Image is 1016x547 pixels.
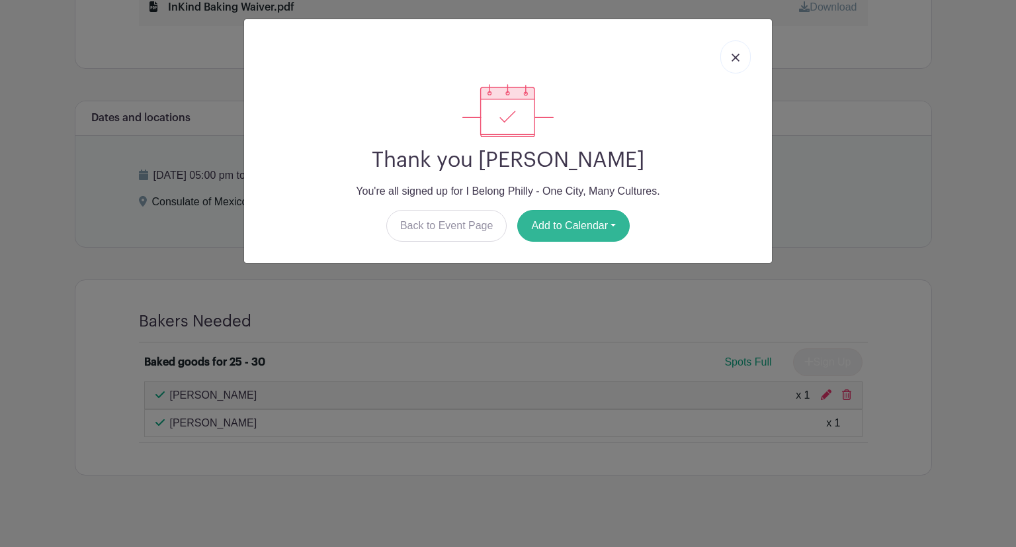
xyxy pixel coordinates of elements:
[255,148,761,173] h2: Thank you [PERSON_NAME]
[517,210,630,242] button: Add to Calendar
[255,183,761,199] p: You're all signed up for I Belong Philly - One City, Many Cultures.
[386,210,507,242] a: Back to Event Page
[732,54,740,62] img: close_button-5f87c8562297e5c2d7936805f587ecaba9071eb48480494691a3f1689db116b3.svg
[462,84,554,137] img: signup_complete-c468d5dda3e2740ee63a24cb0ba0d3ce5d8a4ecd24259e683200fb1569d990c8.svg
